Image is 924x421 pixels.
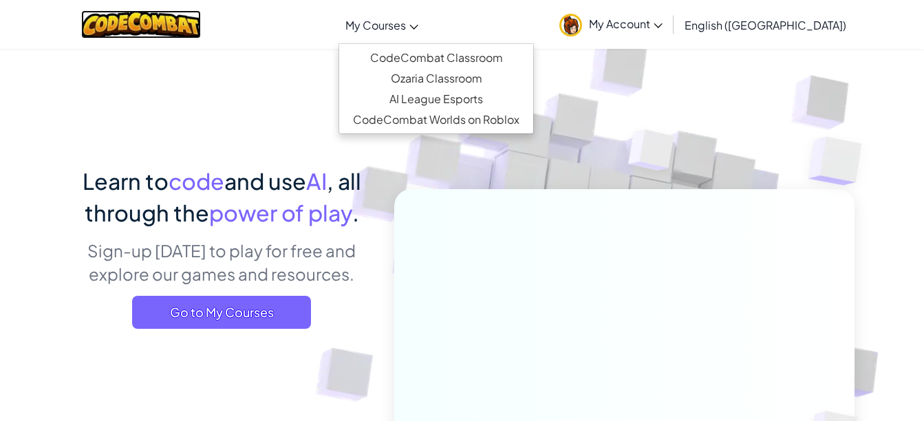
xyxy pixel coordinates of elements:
a: Go to My Courses [132,296,311,329]
a: English ([GEOGRAPHIC_DATA]) [678,6,853,43]
span: AI [306,167,327,195]
a: AI League Esports [339,89,533,109]
span: code [169,167,224,195]
a: CodeCombat Worlds on Roblox [339,109,533,130]
span: English ([GEOGRAPHIC_DATA]) [685,18,846,32]
a: Ozaria Classroom [339,68,533,89]
span: Learn to [83,167,169,195]
img: CodeCombat logo [81,10,202,39]
img: avatar [559,14,582,36]
p: Sign-up [DATE] to play for free and explore our games and resources. [70,239,374,285]
span: My Courses [345,18,406,32]
span: My Account [589,17,663,31]
span: . [352,199,359,226]
a: CodeCombat Classroom [339,47,533,68]
img: Overlap cubes [781,103,900,219]
img: Overlap cubes [602,102,701,205]
span: power of play [209,199,352,226]
a: My Account [552,3,669,46]
span: and use [224,167,306,195]
a: My Courses [339,6,425,43]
